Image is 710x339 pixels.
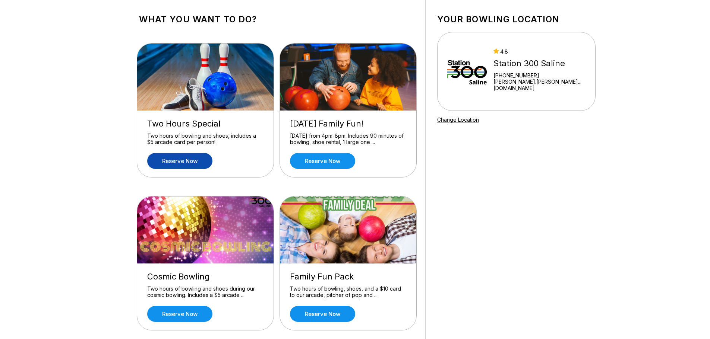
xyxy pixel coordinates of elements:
img: Cosmic Bowling [137,196,274,263]
div: 4.8 [493,48,585,55]
a: Reserve now [290,153,355,169]
div: Station 300 Saline [493,58,585,68]
img: Family Fun Pack [280,196,417,263]
div: [PHONE_NUMBER] [493,72,585,79]
a: [PERSON_NAME].[PERSON_NAME]...[DOMAIN_NAME] [493,79,585,91]
div: Two hours of bowling and shoes during our cosmic bowling. Includes a $5 arcade ... [147,285,264,298]
a: Reserve now [147,306,212,322]
div: Family Fun Pack [290,272,406,282]
div: Two Hours Special [147,119,264,129]
div: Two hours of bowling and shoes, includes a $5 arcade card per person! [147,132,264,145]
h1: Your bowling location [437,14,596,25]
a: Change Location [437,116,479,123]
img: Friday Family Fun! [280,44,417,111]
h1: What you want to do? [139,14,414,25]
a: Reserve now [290,306,355,322]
img: Station 300 Saline [447,44,487,99]
a: Reserve now [147,153,212,169]
div: Cosmic Bowling [147,272,264,282]
img: Two Hours Special [137,44,274,111]
div: [DATE] Family Fun! [290,119,406,129]
div: Two hours of bowling, shoes, and a $10 card to our arcade, pitcher of pop and ... [290,285,406,298]
div: [DATE] from 4pm-8pm. Includes 90 minutes of bowling, shoe rental, 1 large one ... [290,132,406,145]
